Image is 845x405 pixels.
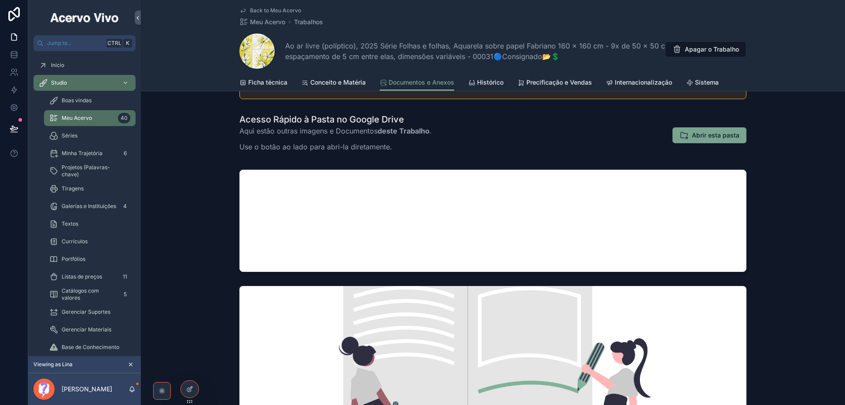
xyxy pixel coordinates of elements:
span: Sistema [695,78,719,87]
a: Meu Acervo40 [44,110,136,126]
span: Jump to... [47,40,103,47]
a: Boas vindas [44,93,136,108]
span: Viewing as Lina [33,361,73,368]
span: Documentos e Anexos [389,78,454,87]
span: Projetos (Palavras-chave) [62,164,127,178]
img: App logo [49,11,120,25]
a: Início [33,57,136,73]
span: Séries [62,132,77,139]
span: Internacionalização [615,78,672,87]
span: Minha Trajetória [62,150,103,157]
a: Trabalhos [294,18,323,26]
a: Textos [44,216,136,232]
div: 4 [120,201,130,212]
div: scrollable content [28,51,141,356]
span: Meu Acervo [62,115,92,122]
span: Back to Meu Acervo [250,7,301,14]
p: [PERSON_NAME] [62,385,112,394]
h1: Acesso Rápido à Pasta no Google Drive [239,113,432,126]
a: Projetos (Palavras-chave) [44,163,136,179]
a: Portfólios [44,251,136,267]
a: Histórico [468,74,503,92]
a: Base de Conhecimento [44,339,136,355]
span: Apagar o Trabalho [685,45,739,54]
span: Tiragens [62,185,84,192]
span: Listas de preços [62,273,102,280]
a: Ficha técnica [239,74,287,92]
span: Gerenciar Suportes [62,308,110,316]
div: 6 [120,148,130,159]
a: Minha Trajetória6 [44,145,136,161]
a: Catálogos com valores5 [44,286,136,302]
div: 5 [120,289,130,300]
span: Ficha técnica [248,78,287,87]
a: Listas de preços11 [44,269,136,285]
a: Meu Acervo [239,18,285,26]
button: Jump to...CtrlK [33,35,136,51]
a: Gerenciar Materiais [44,322,136,338]
span: Ctrl [107,39,122,48]
strong: deste Trabalho [378,126,430,135]
a: Curriculos [44,234,136,249]
a: Back to Meu Acervo [239,7,301,14]
span: Conceito e Matéria [310,78,366,87]
span: K [124,40,131,47]
span: Catálogos com valores [62,287,116,301]
a: Precificação e Vendas [518,74,592,92]
a: Gerenciar Suportes [44,304,136,320]
a: Séries [44,128,136,144]
span: Abrir esta pasta [692,131,739,140]
p: Aqui estão outras imagens e Documentos . [239,126,432,136]
span: Studio [51,79,67,86]
a: Internacionalização [606,74,672,92]
span: Precificação e Vendas [526,78,592,87]
span: Ao ar livre (políptico), 2025 Série Folhas e folhas, Aquarela sobre papel Fabriano 160 x 160 cm -... [285,41,680,62]
span: Meu Acervo [250,18,285,26]
span: Histórico [477,78,503,87]
a: Tiragens [44,181,136,197]
a: Documentos e Anexos [380,74,454,91]
a: Conceito e Matéria [301,74,366,92]
span: Textos [62,220,78,227]
span: Boas vindas [62,97,92,104]
div: 40 [118,113,130,123]
span: Galerias e Instituições [62,203,116,210]
span: Início [51,62,64,69]
span: Curriculos [62,238,88,245]
button: Abrir esta pasta [672,127,746,143]
a: Galerias e Instituições4 [44,198,136,214]
a: Studio [33,75,136,91]
div: 11 [120,271,130,282]
button: Apagar o Trabalho [665,41,746,57]
span: Base de Conhecimento [62,344,119,351]
a: Sistema [686,74,719,92]
p: Use o botão ao lado para abri-la diretamente. [239,141,432,152]
span: Portfólios [62,256,85,263]
span: Gerenciar Materiais [62,326,111,333]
